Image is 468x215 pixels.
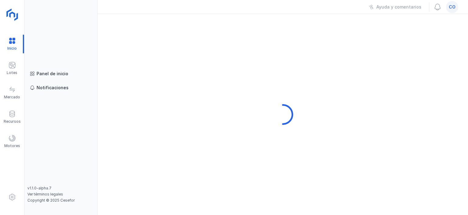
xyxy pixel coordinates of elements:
[4,143,20,148] div: Motores
[7,70,17,75] div: Lotes
[4,95,20,100] div: Mercado
[5,7,20,22] img: logoCenter.svg
[365,2,425,12] button: Ayuda y comentarios
[376,4,421,10] div: Ayuda y comentarios
[37,71,68,77] div: Panel de inicio
[5,8,20,23] img: logoRight.svg
[27,68,94,79] a: Panel de inicio
[27,192,63,196] a: Ver términos legales
[4,6,19,22] img: logoLeft.svg
[449,4,456,10] span: co
[4,119,21,124] div: Recursos
[27,198,94,203] div: Copyright © 2025 Cesefor
[27,186,94,191] div: v1.1.0-alpha.7
[37,85,69,91] div: Notificaciones
[27,82,94,93] a: Notificaciones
